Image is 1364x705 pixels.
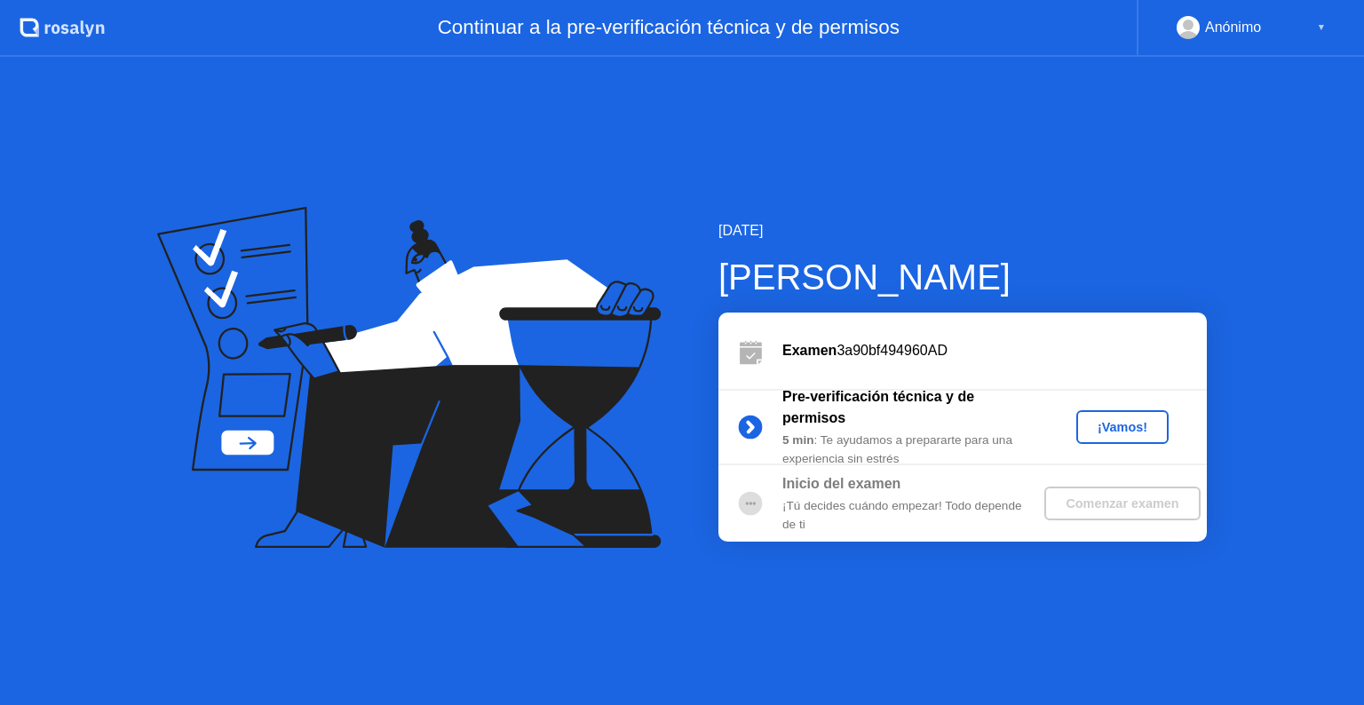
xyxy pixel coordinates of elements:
[718,250,1207,304] div: [PERSON_NAME]
[782,432,1038,468] div: : Te ayudamos a prepararte para una experiencia sin estrés
[782,389,974,425] b: Pre-verificación técnica y de permisos
[1076,410,1169,444] button: ¡Vamos!
[782,343,837,358] b: Examen
[1051,496,1193,511] div: Comenzar examen
[718,220,1207,242] div: [DATE]
[782,497,1038,534] div: ¡Tú decides cuándo empezar! Todo depende de ti
[1083,420,1162,434] div: ¡Vamos!
[1317,16,1326,39] div: ▼
[1205,16,1261,39] div: Anónimo
[782,433,814,447] b: 5 min
[1044,487,1200,520] button: Comenzar examen
[782,340,1207,361] div: 3a90bf494960AD
[782,476,900,491] b: Inicio del examen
